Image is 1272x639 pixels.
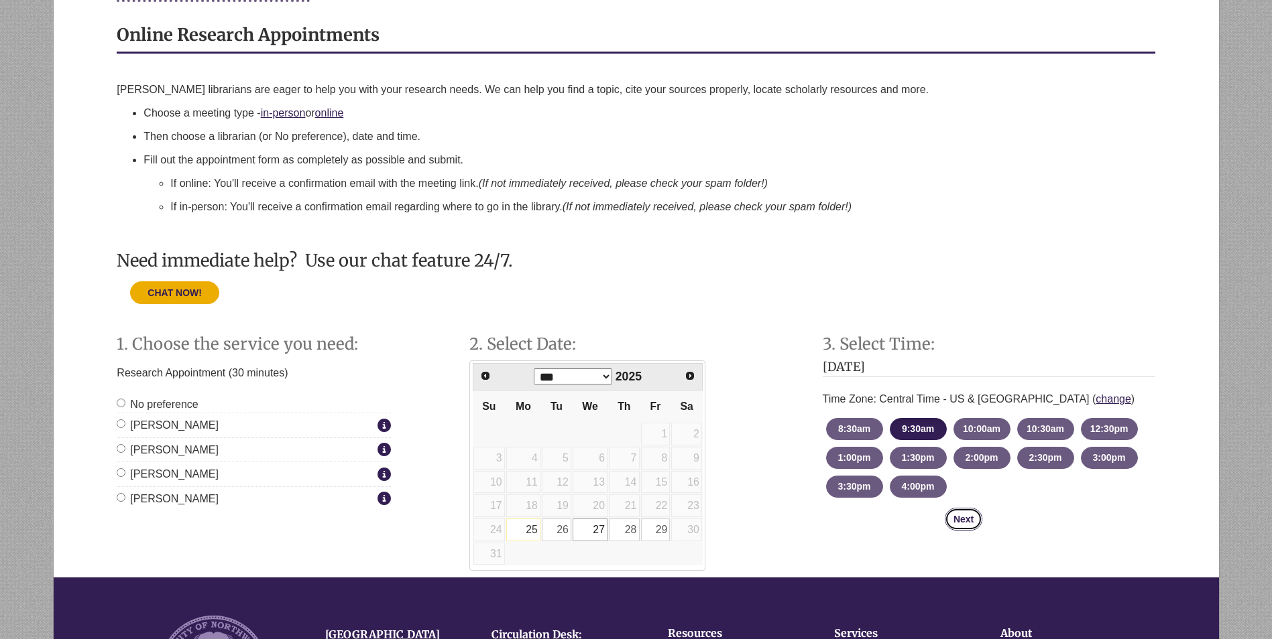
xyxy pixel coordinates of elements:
span: Prev [480,370,491,381]
button: 2:00pm [953,447,1010,469]
a: Next [679,365,701,386]
em: (If not immediately received, please check your spam folder!) [563,201,852,212]
input: [PERSON_NAME] [117,419,125,428]
span: Thursday [618,401,630,412]
strong: Online Research Appointments [117,24,380,46]
td: Available [541,518,572,542]
select: Select month [534,368,612,384]
p: Then choose a librarian (or No preference), date and time. [143,129,1155,145]
a: 27 [573,518,608,541]
h3: [DATE] [823,360,1155,378]
button: 9:30am [890,418,947,440]
a: 25 [506,518,540,541]
h2: Step 3. Select Time: [823,336,1155,353]
button: 8:30am [826,418,883,440]
button: 3:30pm [826,476,883,498]
span: Wednesday [582,401,597,412]
div: Time Zone: Central Time - US & [GEOGRAPHIC_DATA] ( ) [823,384,1155,415]
button: 2:30pm [1017,447,1074,469]
em: (If not immediately received, please check your spam folder!) [479,177,768,189]
label: [PERSON_NAME] [117,441,373,459]
span: Friday [650,401,661,412]
button: 1:00pm [826,447,883,469]
button: 4:00pm [890,476,947,498]
a: in-person [261,107,306,119]
h3: Need immediate help? Use our chat feature 24/7. [117,251,1155,270]
span: [PERSON_NAME] librarians are eager to help you with your research needs. We can help you find a t... [117,84,929,95]
td: Available [608,518,640,542]
button: 10:00am [953,418,1010,440]
h2: Step 2. Select Date: [469,336,802,353]
button: 1:30pm [890,447,947,469]
input: [PERSON_NAME] [117,493,125,502]
button: Next [945,508,982,530]
p: Fill out the appointment form as completely as possible and submit. [143,152,1155,168]
input: [PERSON_NAME] [117,468,125,477]
label: [PERSON_NAME] [117,466,373,483]
a: 26 [542,518,571,541]
a: online [315,107,344,119]
td: Available [506,518,541,542]
a: change [1096,393,1131,405]
label: [PERSON_NAME] [117,417,373,434]
span: 2025 [616,370,642,383]
td: Available [640,518,671,542]
span: Saturday [680,401,693,412]
p: Research Appointment (30 minutes) [117,360,390,386]
p: If online: You'll receive a confirmation email with the meeting link. [170,175,1155,192]
a: 29 [641,518,671,541]
label: [PERSON_NAME] [117,490,373,508]
button: CHAT NOW! [130,281,219,304]
input: [PERSON_NAME] [117,444,125,453]
button: 12:30pm [1081,418,1138,440]
label: No preference [117,396,198,413]
h2: Step 1. Choose the service you need: [117,336,449,353]
span: Sunday [482,401,496,412]
p: Choose a meeting type - or [143,105,1155,121]
button: 10:30am [1017,418,1074,440]
span: Monday [516,401,531,412]
span: Tuesday [551,401,563,412]
a: Prev [475,365,496,386]
a: 28 [609,518,639,541]
div: Staff Member Group: Online Appointments [117,396,390,508]
span: Next [685,370,695,381]
input: No preference [117,399,125,407]
td: Available [572,518,608,542]
p: If in-person: You'll receive a confirmation email regarding where to go in the library. [170,199,1155,215]
button: 3:00pm [1081,447,1138,469]
a: CHAT NOW! [130,287,219,298]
